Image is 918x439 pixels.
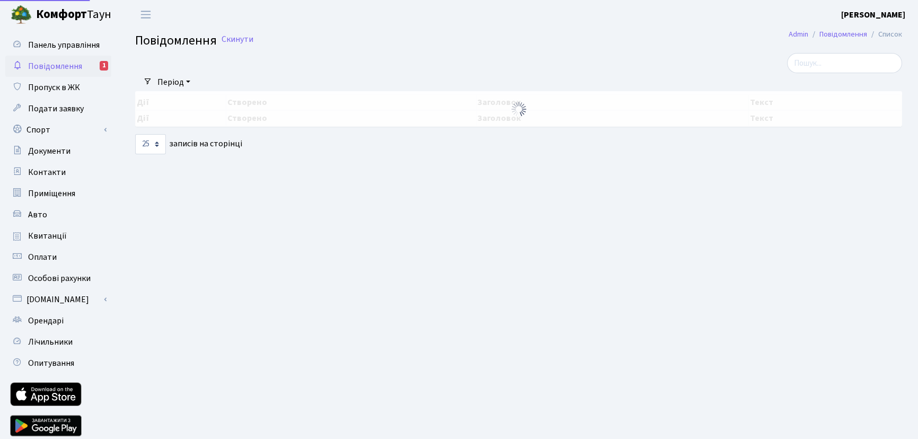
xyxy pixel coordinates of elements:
[841,9,905,21] b: [PERSON_NAME]
[28,166,66,178] span: Контакти
[28,251,57,263] span: Оплати
[841,8,905,21] a: [PERSON_NAME]
[28,82,80,93] span: Пропуск в ЖК
[28,230,67,242] span: Квитанції
[5,247,111,268] a: Оплати
[135,134,242,154] label: записів на сторінці
[510,101,527,118] img: Обробка...
[819,29,867,40] a: Повідомлення
[5,225,111,247] a: Квитанції
[5,56,111,77] a: Повідомлення1
[5,162,111,183] a: Контакти
[5,353,111,374] a: Опитування
[36,6,87,23] b: Комфорт
[28,336,73,348] span: Лічильники
[11,4,32,25] img: logo.png
[5,77,111,98] a: Пропуск в ЖК
[28,188,75,199] span: Приміщення
[5,268,111,289] a: Особові рахунки
[153,73,195,91] a: Період
[773,23,918,46] nav: breadcrumb
[5,310,111,331] a: Орендарі
[28,145,70,157] span: Документи
[5,34,111,56] a: Панель управління
[222,34,253,45] a: Скинути
[36,6,111,24] span: Таун
[5,331,111,353] a: Лічильники
[789,29,808,40] a: Admin
[28,315,64,327] span: Орендарі
[100,61,108,71] div: 1
[28,273,91,284] span: Особові рахунки
[787,53,902,73] input: Пошук...
[5,119,111,141] a: Спорт
[5,289,111,310] a: [DOMAIN_NAME]
[5,98,111,119] a: Подати заявку
[28,60,82,72] span: Повідомлення
[28,357,74,369] span: Опитування
[28,103,84,115] span: Подати заявку
[133,6,159,23] button: Переключити навігацію
[5,204,111,225] a: Авто
[867,29,902,40] li: Список
[28,209,47,221] span: Авто
[5,141,111,162] a: Документи
[5,183,111,204] a: Приміщення
[135,134,166,154] select: записів на сторінці
[135,31,217,50] span: Повідомлення
[28,39,100,51] span: Панель управління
